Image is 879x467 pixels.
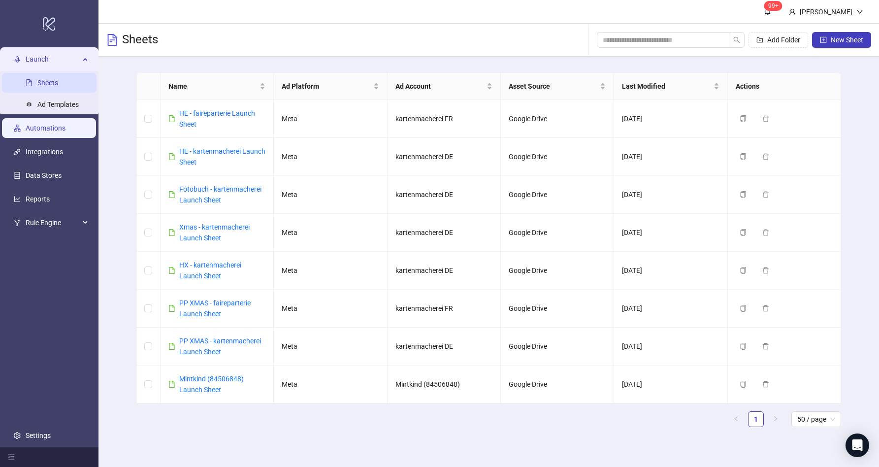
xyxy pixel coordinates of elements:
[274,138,387,176] td: Meta
[168,81,258,92] span: Name
[767,36,800,44] span: Add Folder
[26,195,50,203] a: Reports
[122,32,158,48] h3: Sheets
[768,411,783,427] button: right
[388,290,501,328] td: kartenmacherei FR
[797,412,835,427] span: 50 / page
[179,223,250,242] a: Xmas - kartenmacherei Launch Sheet
[614,252,727,290] td: [DATE]
[812,32,871,48] button: New Sheet
[388,328,501,366] td: kartenmacherei DE
[179,337,261,356] a: PP XMAS - kartenmacherei Launch Sheet
[37,79,58,87] a: Sheets
[26,148,63,156] a: Integrations
[733,36,740,43] span: search
[756,36,763,43] span: folder-add
[762,115,769,122] span: delete
[8,454,15,461] span: menu-fold
[501,176,614,214] td: Google Drive
[614,214,727,252] td: [DATE]
[740,343,747,350] span: copy
[26,124,65,132] a: Automations
[762,305,769,312] span: delete
[614,176,727,214] td: [DATE]
[789,8,796,15] span: user
[740,115,747,122] span: copy
[179,147,265,166] a: HE - kartenmacherei Launch Sheet
[179,109,255,128] a: HE - faireparterie Launch Sheet
[501,366,614,403] td: Google Drive
[762,153,769,160] span: delete
[740,153,747,160] span: copy
[168,191,175,198] span: file
[762,191,769,198] span: delete
[768,411,783,427] li: Next Page
[274,252,387,290] td: Meta
[388,176,501,214] td: kartenmacherei DE
[388,252,501,290] td: kartenmacherei DE
[762,343,769,350] span: delete
[749,32,808,48] button: Add Folder
[388,100,501,138] td: kartenmacherei FR
[740,191,747,198] span: copy
[764,8,771,15] span: bell
[388,73,501,100] th: Ad Account
[501,290,614,328] td: Google Drive
[856,8,863,15] span: down
[501,252,614,290] td: Google Drive
[773,416,779,422] span: right
[614,328,727,366] td: [DATE]
[764,1,782,11] sup: 439
[168,153,175,160] span: file
[728,73,841,100] th: Actions
[274,366,387,403] td: Meta
[762,267,769,274] span: delete
[831,36,863,44] span: New Sheet
[501,328,614,366] td: Google Drive
[274,73,387,100] th: Ad Platform
[509,81,598,92] span: Asset Source
[168,267,175,274] span: file
[168,305,175,312] span: file
[179,375,244,394] a: Mintkind (84506848) Launch Sheet
[37,100,79,108] a: Ad Templates
[388,214,501,252] td: kartenmacherei DE
[26,171,62,179] a: Data Stores
[762,381,769,388] span: delete
[179,261,241,280] a: HX - kartenmacherei Launch Sheet
[274,290,387,328] td: Meta
[501,73,614,100] th: Asset Source
[614,138,727,176] td: [DATE]
[728,411,744,427] button: left
[846,434,869,457] div: Open Intercom Messenger
[749,412,763,427] a: 1
[388,366,501,403] td: Mintkind (84506848)
[106,34,118,46] span: file-text
[161,73,274,100] th: Name
[740,229,747,236] span: copy
[614,290,727,328] td: [DATE]
[395,81,485,92] span: Ad Account
[168,115,175,122] span: file
[168,381,175,388] span: file
[740,305,747,312] span: copy
[282,81,371,92] span: Ad Platform
[274,100,387,138] td: Meta
[748,411,764,427] li: 1
[733,416,739,422] span: left
[26,432,51,439] a: Settings
[614,366,727,403] td: [DATE]
[796,6,856,17] div: [PERSON_NAME]
[274,214,387,252] td: Meta
[728,411,744,427] li: Previous Page
[14,56,21,63] span: rocket
[614,100,727,138] td: [DATE]
[501,214,614,252] td: Google Drive
[740,381,747,388] span: copy
[274,328,387,366] td: Meta
[179,185,261,204] a: Fotobuch - kartenmacherei Launch Sheet
[614,73,727,100] th: Last Modified
[168,229,175,236] span: file
[168,343,175,350] span: file
[274,176,387,214] td: Meta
